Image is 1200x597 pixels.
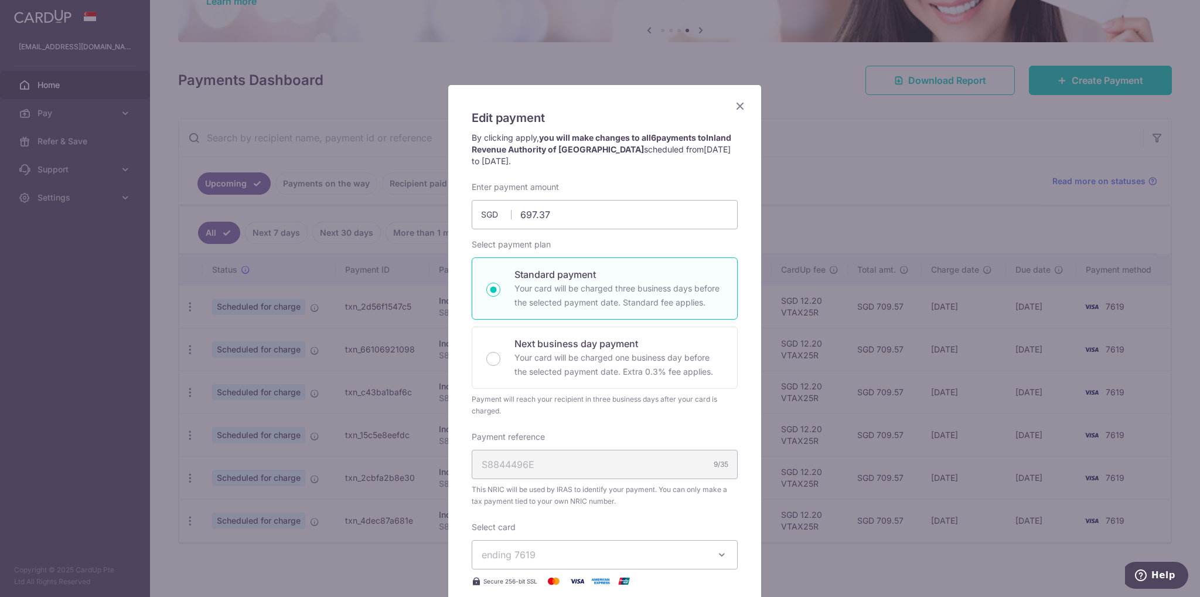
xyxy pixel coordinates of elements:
img: American Express [589,574,612,588]
span: SGD [481,209,512,221]
div: 9/35 [714,459,728,470]
iframe: Opens a widget where you can find more information [1125,562,1188,591]
span: Secure 256-bit SSL [483,576,537,586]
strong: you will make changes to all payments to [472,133,731,154]
p: Your card will be charged one business day before the selected payment date. Extra 0.3% fee applies. [514,351,723,379]
p: Your card will be charged three business days before the selected payment date. Standard fee appl... [514,281,723,310]
img: UnionPay [612,574,636,588]
p: Next business day payment [514,337,723,351]
label: Payment reference [472,431,545,443]
label: Enter payment amount [472,181,559,193]
span: 6 [651,133,656,143]
label: Select payment plan [472,239,551,250]
img: Visa [565,574,589,588]
div: Payment will reach your recipient in three business days after your card is charged. [472,394,738,417]
span: This NRIC will be used by IRAS to identify your payment. You can only make a tax payment tied to ... [472,484,738,507]
input: 0.00 [472,200,738,229]
h5: Edit payment [472,108,738,127]
img: Mastercard [542,574,565,588]
label: Select card [472,521,516,533]
p: By clicking apply, scheduled from . [472,132,738,167]
p: Standard payment [514,267,723,281]
span: ending 7619 [482,549,536,561]
button: Close [733,99,747,113]
button: ending 7619 [472,540,738,569]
